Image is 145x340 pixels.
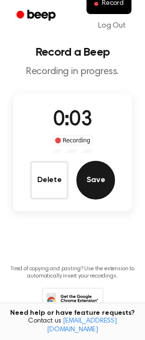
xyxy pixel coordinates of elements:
a: Beep [10,6,64,25]
p: Recording in progress. [8,66,137,78]
span: 0:03 [53,110,92,130]
div: Recording [53,136,93,145]
span: Contact us [6,317,139,334]
a: Log Out [88,14,135,37]
button: Save Audio Record [76,161,115,200]
h1: Record a Beep [8,46,137,58]
a: [EMAIL_ADDRESS][DOMAIN_NAME] [47,318,117,333]
p: Tired of copying and pasting? Use the extension to automatically insert your recordings. [8,265,137,280]
button: Delete Audio Record [30,161,69,200]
